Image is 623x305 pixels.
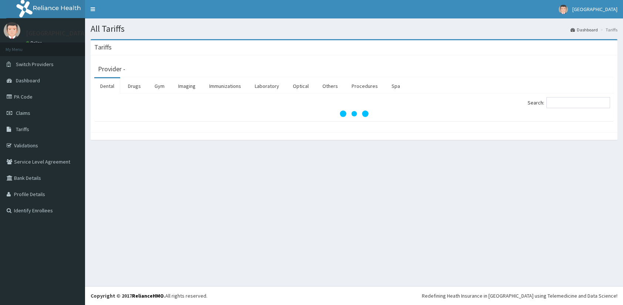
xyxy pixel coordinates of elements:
[16,110,30,116] span: Claims
[528,97,610,108] label: Search:
[16,126,29,133] span: Tariffs
[339,99,369,128] svg: audio-loading
[16,61,54,68] span: Switch Providers
[26,30,87,37] p: [GEOGRAPHIC_DATA]
[422,292,617,299] div: Redefining Heath Insurance in [GEOGRAPHIC_DATA] using Telemedicine and Data Science!
[172,78,202,94] a: Imaging
[287,78,315,94] a: Optical
[599,27,617,33] li: Tariffs
[26,40,44,45] a: Online
[203,78,247,94] a: Immunizations
[91,24,617,34] h1: All Tariffs
[570,27,598,33] a: Dashboard
[559,5,568,14] img: User Image
[346,78,384,94] a: Procedures
[546,97,610,108] input: Search:
[122,78,147,94] a: Drugs
[94,78,120,94] a: Dental
[91,292,165,299] strong: Copyright © 2017 .
[386,78,406,94] a: Spa
[572,6,617,13] span: [GEOGRAPHIC_DATA]
[85,286,623,305] footer: All rights reserved.
[149,78,170,94] a: Gym
[16,77,40,84] span: Dashboard
[249,78,285,94] a: Laboratory
[132,292,164,299] a: RelianceHMO
[98,66,125,72] h3: Provider -
[94,44,112,51] h3: Tariffs
[316,78,344,94] a: Others
[4,22,20,39] img: User Image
